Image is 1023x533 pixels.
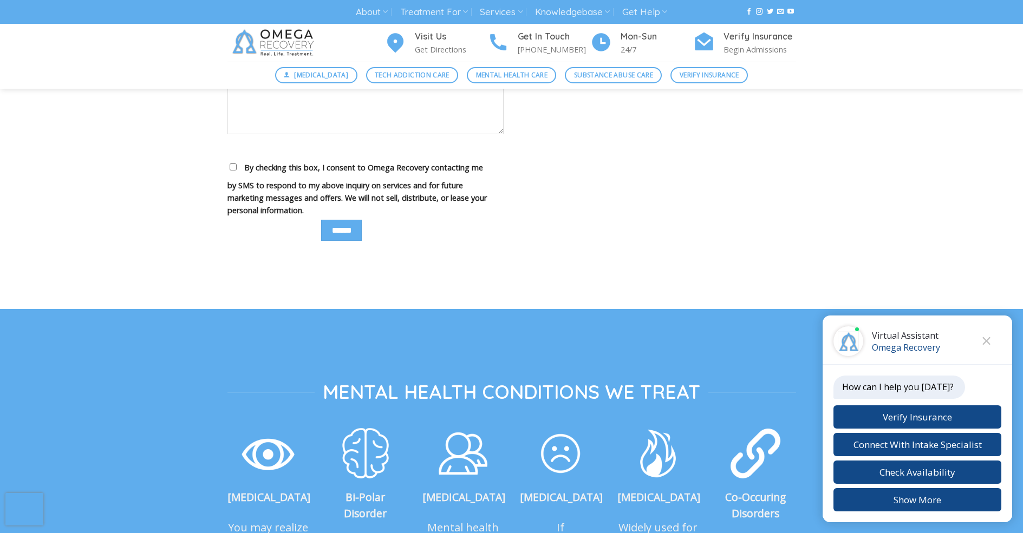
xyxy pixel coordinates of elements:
[724,30,796,44] h4: Verify Insurance
[275,67,357,83] a: [MEDICAL_DATA]
[422,490,505,504] strong: [MEDICAL_DATA]
[227,24,322,62] img: Omega Recovery
[227,490,310,504] strong: [MEDICAL_DATA]
[622,2,667,22] a: Get Help
[323,379,700,404] span: Mental Health Conditions We Treat
[680,70,739,80] span: Verify Insurance
[724,43,796,56] p: Begin Admissions
[756,8,763,16] a: Follow on Instagram
[467,67,556,83] a: Mental Health Care
[344,490,387,521] strong: Bi-Polar Disorder
[767,8,773,16] a: Follow on Twitter
[230,163,237,170] input: By checking this box, I consent to Omega Recovery contacting me by SMS to respond to my above inq...
[227,69,504,134] textarea: Your message (optional)
[565,67,662,83] a: Substance Abuse Care
[535,2,610,22] a: Knowledgebase
[366,67,459,83] a: Tech Addiction Care
[617,490,700,504] strong: [MEDICAL_DATA]
[227,57,504,142] label: Your message (optional)
[574,70,653,80] span: Substance Abuse Care
[787,8,794,16] a: Follow on YouTube
[400,2,468,22] a: Treatment For
[356,2,388,22] a: About
[520,490,603,504] strong: [MEDICAL_DATA]
[476,70,548,80] span: Mental Health Care
[518,43,590,56] p: [PHONE_NUMBER]
[294,70,348,80] span: [MEDICAL_DATA]
[746,8,752,16] a: Follow on Facebook
[480,2,523,22] a: Services
[777,8,784,16] a: Send us an email
[375,70,449,80] span: Tech Addiction Care
[227,162,487,215] span: By checking this box, I consent to Omega Recovery contacting me by SMS to respond to my above inq...
[725,490,786,521] strong: Co-Occuring Disorders
[621,43,693,56] p: 24/7
[693,30,796,56] a: Verify Insurance Begin Admissions
[670,67,748,83] a: Verify Insurance
[415,30,487,44] h4: Visit Us
[487,30,590,56] a: Get In Touch [PHONE_NUMBER]
[385,30,487,56] a: Visit Us Get Directions
[415,43,487,56] p: Get Directions
[621,30,693,44] h4: Mon-Sun
[518,30,590,44] h4: Get In Touch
